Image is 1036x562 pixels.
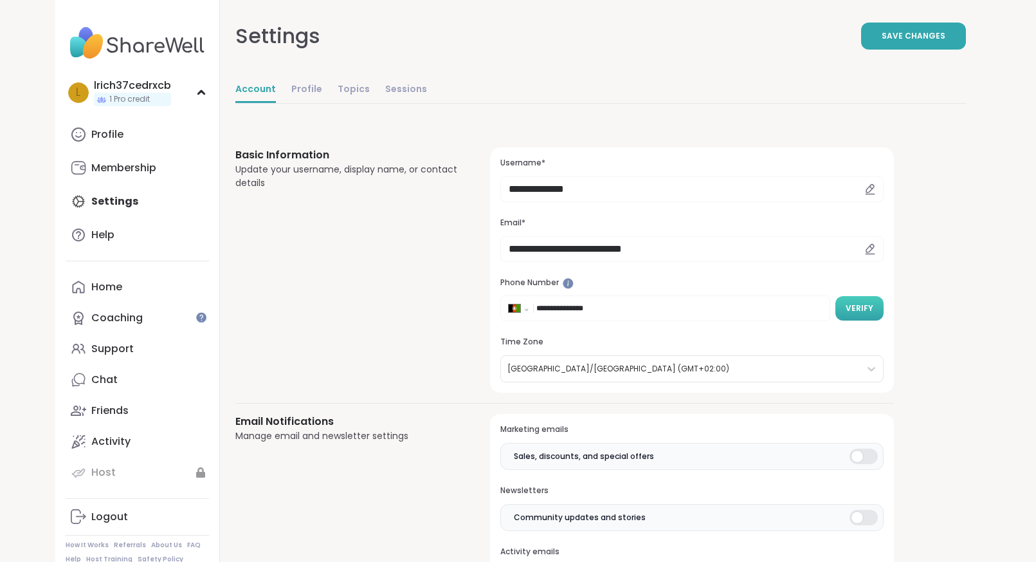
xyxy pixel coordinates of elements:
[66,426,209,457] a: Activity
[91,161,156,175] div: Membership
[66,220,209,250] a: Help
[500,158,883,169] h3: Username*
[235,429,460,443] div: Manage email and newsletter settings
[500,218,883,229] h3: Email*
[835,296,884,321] button: Verify
[235,414,460,429] h3: Email Notifications
[151,541,182,550] a: About Us
[91,510,128,524] div: Logout
[500,337,883,348] h3: Time Zone
[91,127,123,142] div: Profile
[66,119,209,150] a: Profile
[235,147,460,163] h3: Basic Information
[66,364,209,395] a: Chat
[66,501,209,532] a: Logout
[91,373,118,387] div: Chat
[76,84,80,101] span: l
[500,277,883,288] h3: Phone Number
[66,21,209,66] img: ShareWell Nav Logo
[861,23,966,50] button: Save Changes
[66,457,209,488] a: Host
[91,435,131,449] div: Activity
[66,395,209,426] a: Friends
[94,79,171,93] div: lrich37cedrxcb
[91,342,134,356] div: Support
[66,153,209,183] a: Membership
[882,30,945,42] span: Save Changes
[91,280,122,294] div: Home
[66,541,109,550] a: How It Works
[91,465,116,480] div: Host
[500,485,883,496] h3: Newsletters
[500,547,883,557] h3: Activity emails
[196,312,206,323] iframe: Spotlight
[338,77,370,103] a: Topics
[563,278,574,289] iframe: Spotlight
[846,303,873,314] span: Verify
[235,77,276,103] a: Account
[109,94,150,105] span: 1 Pro credit
[91,404,129,418] div: Friends
[114,541,146,550] a: Referrals
[500,424,883,435] h3: Marketing emails
[66,333,209,364] a: Support
[187,541,201,550] a: FAQ
[235,163,460,190] div: Update your username, display name, or contact details
[66,272,209,303] a: Home
[385,77,427,103] a: Sessions
[291,77,322,103] a: Profile
[514,451,654,462] span: Sales, discounts, and special offers
[66,303,209,333] a: Coaching
[514,512,646,523] span: Community updates and stories
[91,228,114,242] div: Help
[235,21,320,52] div: Settings
[91,311,143,325] div: Coaching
